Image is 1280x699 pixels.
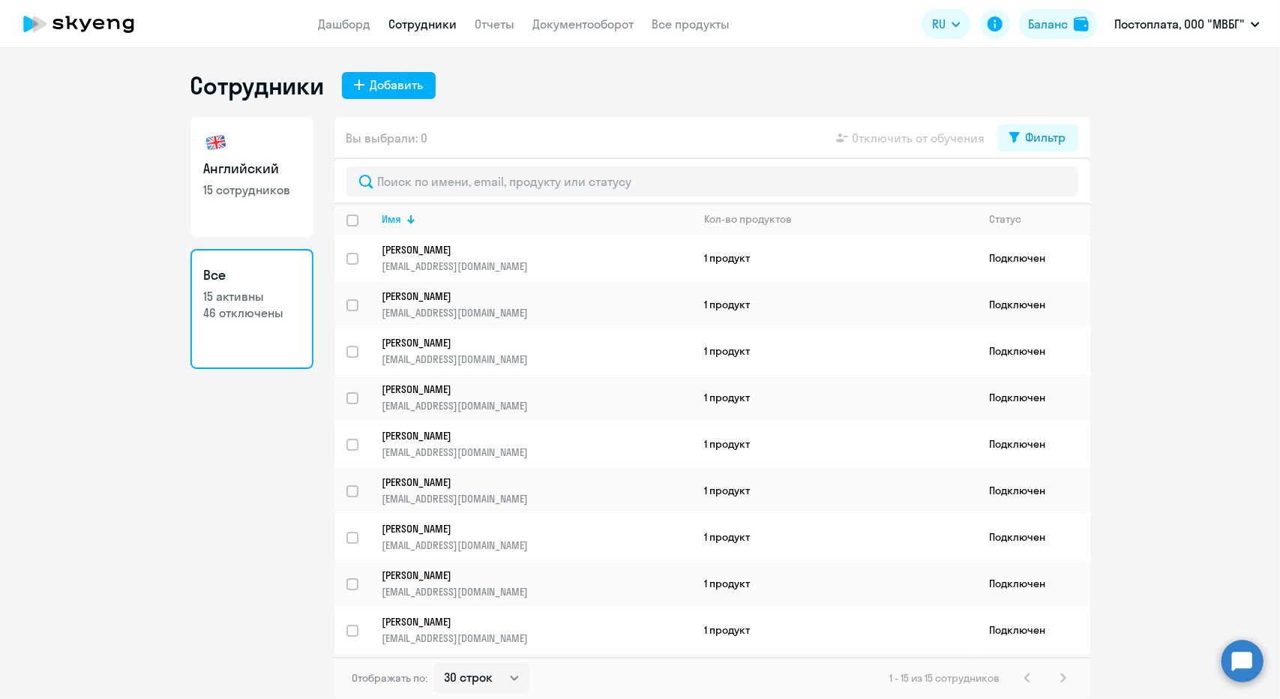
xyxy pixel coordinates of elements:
[382,212,692,226] div: Имя
[370,76,424,94] div: Добавить
[978,235,1090,281] td: Подключен
[342,72,436,99] button: Добавить
[382,492,692,505] p: [EMAIL_ADDRESS][DOMAIN_NAME]
[382,212,402,226] div: Имя
[204,304,300,321] p: 46 отключены
[382,243,672,256] p: [PERSON_NAME]
[990,212,1090,226] div: Статус
[204,265,300,285] h3: Все
[990,212,1022,226] div: Статус
[319,16,371,31] a: Дашборд
[389,16,457,31] a: Сотрудники
[382,475,692,505] a: [PERSON_NAME][EMAIL_ADDRESS][DOMAIN_NAME]
[693,328,978,374] td: 1 продукт
[978,514,1090,560] td: Подключен
[352,671,428,685] span: Отображать по:
[382,445,692,459] p: [EMAIL_ADDRESS][DOMAIN_NAME]
[693,421,978,467] td: 1 продукт
[1019,9,1098,39] button: Балансbalance
[978,467,1090,514] td: Подключен
[1114,15,1245,33] p: Постоплата, ООО "МВБГ"
[382,568,672,582] p: [PERSON_NAME]
[382,615,692,645] a: [PERSON_NAME][EMAIL_ADDRESS][DOMAIN_NAME]
[190,117,313,237] a: Английский15 сотрудников
[382,615,672,628] p: [PERSON_NAME]
[693,467,978,514] td: 1 продукт
[1107,6,1267,42] button: Постоплата, ООО "МВБГ"
[382,568,692,598] a: [PERSON_NAME][EMAIL_ADDRESS][DOMAIN_NAME]
[346,129,428,147] span: Вы выбрали: 0
[346,166,1078,196] input: Поиск по имени, email, продукту или статусу
[204,181,300,198] p: 15 сотрудников
[978,607,1090,653] td: Подключен
[204,288,300,304] p: 15 активны
[382,522,692,552] a: [PERSON_NAME][EMAIL_ADDRESS][DOMAIN_NAME]
[693,281,978,328] td: 1 продукт
[533,16,634,31] a: Документооборот
[382,336,672,349] p: [PERSON_NAME]
[922,9,971,39] button: RU
[190,249,313,369] a: Все15 активны46 отключены
[382,289,692,319] a: [PERSON_NAME][EMAIL_ADDRESS][DOMAIN_NAME]
[382,631,692,645] p: [EMAIL_ADDRESS][DOMAIN_NAME]
[932,15,946,33] span: RU
[890,671,1000,685] span: 1 - 15 из 15 сотрудников
[382,429,692,459] a: [PERSON_NAME][EMAIL_ADDRESS][DOMAIN_NAME]
[475,16,515,31] a: Отчеты
[382,352,692,366] p: [EMAIL_ADDRESS][DOMAIN_NAME]
[1028,15,1068,33] div: Баланс
[978,560,1090,607] td: Подключен
[978,421,1090,467] td: Подключен
[382,399,692,412] p: [EMAIL_ADDRESS][DOMAIN_NAME]
[382,429,672,442] p: [PERSON_NAME]
[382,382,672,396] p: [PERSON_NAME]
[382,289,672,303] p: [PERSON_NAME]
[693,514,978,560] td: 1 продукт
[204,130,228,154] img: english
[382,243,692,273] a: [PERSON_NAME][EMAIL_ADDRESS][DOMAIN_NAME]
[693,560,978,607] td: 1 продукт
[705,212,793,226] div: Кол-во продуктов
[997,124,1078,151] button: Фильтр
[382,585,692,598] p: [EMAIL_ADDRESS][DOMAIN_NAME]
[1074,16,1089,31] img: balance
[693,235,978,281] td: 1 продукт
[190,70,324,100] h1: Сотрудники
[382,336,692,366] a: [PERSON_NAME][EMAIL_ADDRESS][DOMAIN_NAME]
[978,374,1090,421] td: Подключен
[382,522,672,535] p: [PERSON_NAME]
[204,159,300,178] h3: Английский
[382,259,692,273] p: [EMAIL_ADDRESS][DOMAIN_NAME]
[693,374,978,421] td: 1 продукт
[382,306,692,319] p: [EMAIL_ADDRESS][DOMAIN_NAME]
[382,538,692,552] p: [EMAIL_ADDRESS][DOMAIN_NAME]
[978,281,1090,328] td: Подключен
[705,212,977,226] div: Кол-во продуктов
[382,475,672,489] p: [PERSON_NAME]
[652,16,730,31] a: Все продукты
[382,382,692,412] a: [PERSON_NAME][EMAIL_ADDRESS][DOMAIN_NAME]
[978,328,1090,374] td: Подключен
[1026,128,1066,146] div: Фильтр
[693,607,978,653] td: 1 продукт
